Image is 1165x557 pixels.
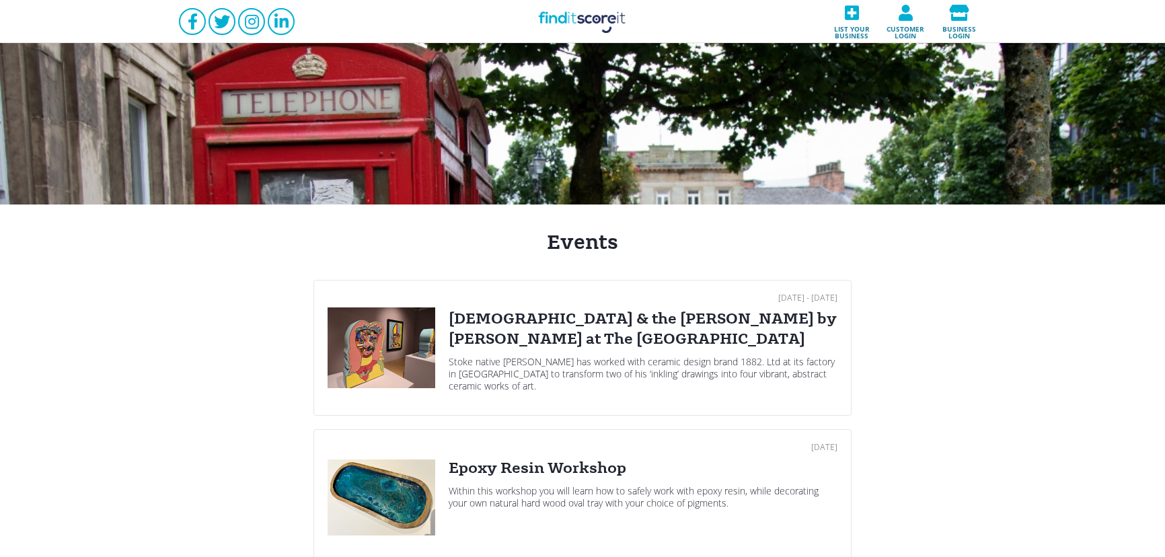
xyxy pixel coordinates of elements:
div: [DATE] - [DATE] [449,294,837,302]
a: [DATE] - [DATE][DEMOGRAPHIC_DATA] & the [PERSON_NAME] by [PERSON_NAME] at The [GEOGRAPHIC_DATA]St... [313,280,852,416]
a: List your business [825,1,878,43]
div: [DATE] [449,443,837,451]
div: Within this workshop you will learn how to safely work with epoxy resin, while decorating your ow... [449,485,837,509]
span: Business login [936,21,982,39]
div: Stoke native [PERSON_NAME] has worked with ceramic design brand 1882. Ltd at its factory in [GEOG... [449,356,837,392]
div: Epoxy Resin Workshop [449,458,837,478]
h1: Events [179,231,986,253]
span: List your business [829,21,874,39]
a: Customer login [878,1,932,43]
a: Business login [932,1,986,43]
span: Customer login [882,21,928,39]
div: [DEMOGRAPHIC_DATA] & the [PERSON_NAME] by [PERSON_NAME] at The [GEOGRAPHIC_DATA] [449,309,837,349]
